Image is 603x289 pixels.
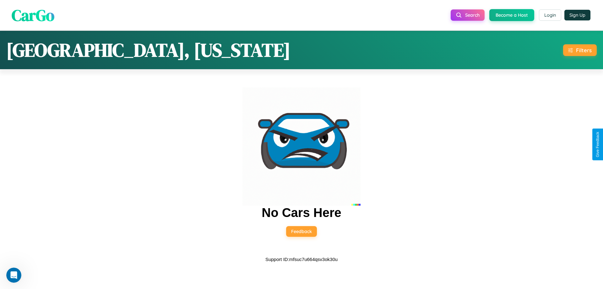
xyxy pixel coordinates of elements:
h1: [GEOGRAPHIC_DATA], [US_STATE] [6,37,291,63]
button: Filters [563,44,597,56]
span: CarGo [12,4,54,26]
button: Login [539,9,561,21]
span: Search [465,12,480,18]
button: Sign Up [564,10,590,20]
button: Feedback [286,226,317,237]
div: Filters [576,47,592,53]
iframe: Intercom live chat [6,268,21,283]
button: Become a Host [489,9,534,21]
p: Support ID: mfsuc7u664qsv3ok30u [265,255,338,264]
button: Search [451,9,485,21]
h2: No Cars Here [262,206,341,220]
img: car [242,87,361,206]
div: Give Feedback [595,132,600,157]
